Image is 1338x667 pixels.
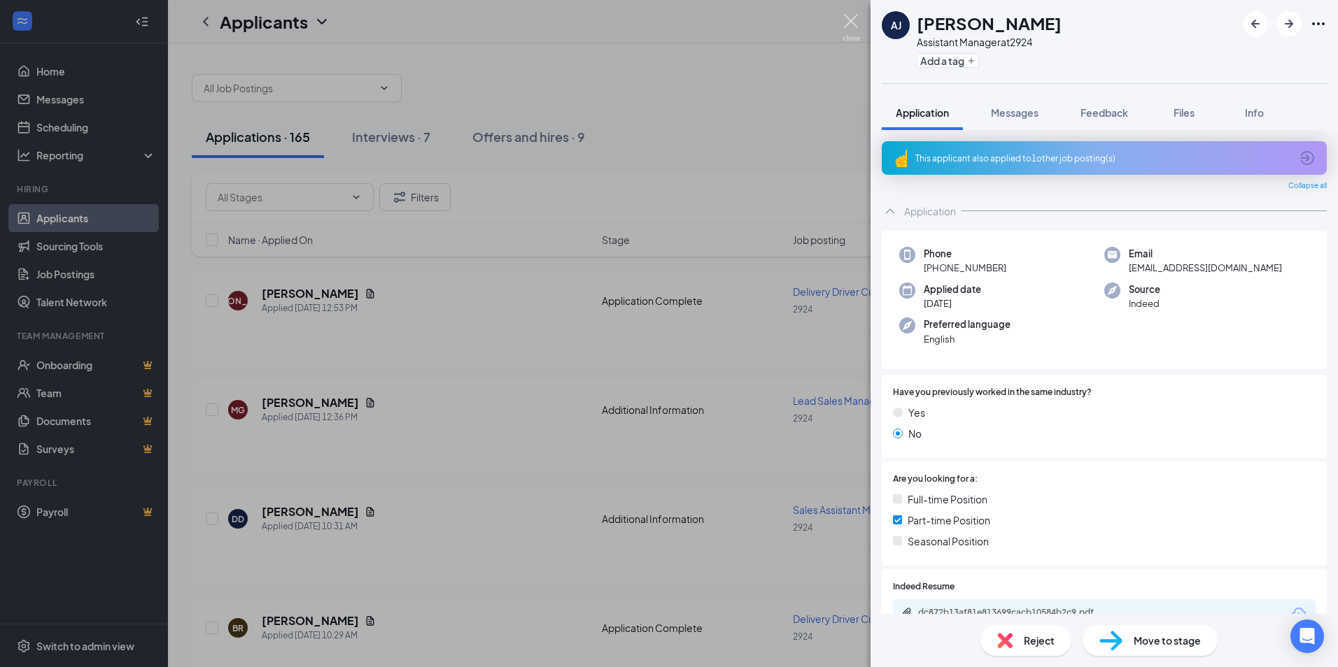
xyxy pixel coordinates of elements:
div: Assistant Manager at 2924 [917,35,1062,49]
div: dc872b13af81e813699cacb10584b2c9.pdf [918,607,1114,618]
span: Have you previously worked in the same industry? [893,386,1092,399]
span: Full-time Position [908,492,987,507]
span: Applied date [924,282,981,296]
span: Info [1245,106,1264,119]
button: ArrowRight [1276,11,1302,36]
a: Paperclipdc872b13af81e813699cacb10584b2c9.pdf [901,607,1128,620]
span: Preferred language [924,317,1010,331]
span: Collapse all [1288,180,1327,192]
svg: ArrowRight [1281,15,1297,32]
div: AJ [891,18,901,32]
span: Part-time Position [908,512,990,528]
span: No [908,426,922,441]
div: This applicant also applied to 1 other job posting(s) [915,152,1290,164]
span: Source [1129,282,1160,296]
h1: [PERSON_NAME] [917,11,1062,35]
span: Files [1174,106,1195,119]
svg: Download [1290,605,1307,622]
svg: ArrowCircle [1299,150,1316,166]
svg: ArrowLeftNew [1247,15,1264,32]
span: Yes [908,405,925,420]
span: Indeed [1129,296,1160,310]
svg: Paperclip [901,607,913,618]
span: [EMAIL_ADDRESS][DOMAIN_NAME] [1129,261,1282,275]
div: Open Intercom Messenger [1290,619,1324,653]
span: Are you looking for a: [893,473,978,486]
span: Indeed Resume [893,580,955,594]
span: Email [1129,247,1282,261]
div: Application [904,204,956,218]
button: ArrowLeftNew [1243,11,1268,36]
span: Phone [924,247,1006,261]
svg: Ellipses [1310,15,1327,32]
span: Seasonal Position [908,533,989,549]
svg: ChevronUp [882,203,899,220]
span: Move to stage [1134,633,1201,648]
svg: Plus [967,57,976,65]
span: [DATE] [924,296,981,310]
span: English [924,332,1010,346]
span: Messages [991,106,1038,119]
button: PlusAdd a tag [917,53,979,68]
span: Application [896,106,949,119]
span: Feedback [1080,106,1128,119]
span: Reject [1024,633,1055,648]
span: [PHONE_NUMBER] [924,261,1006,275]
